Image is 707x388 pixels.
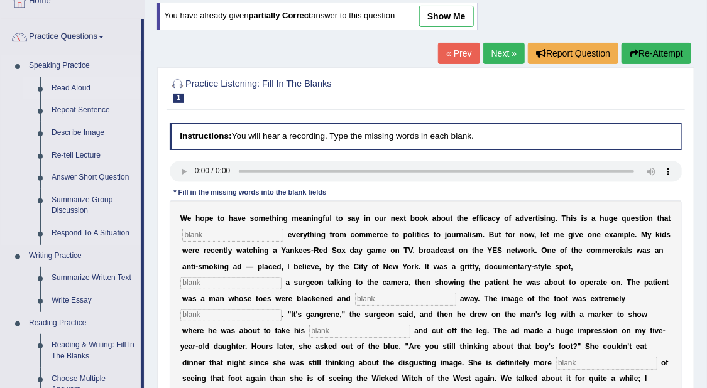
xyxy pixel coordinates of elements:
[644,214,649,223] b: o
[170,123,682,149] h4: You will hear a recording. Type the missing words in each blank.
[492,246,497,255] b: E
[215,246,219,255] b: e
[311,246,314,255] b: -
[23,55,141,77] a: Speaking Practice
[228,246,233,255] b: y
[229,214,233,223] b: h
[600,214,605,223] b: h
[180,309,282,321] input: blank
[446,214,450,223] b: u
[272,214,277,223] b: h
[495,230,499,239] b: u
[356,214,360,223] b: y
[448,246,452,255] b: s
[588,230,592,239] b: o
[520,214,524,223] b: d
[249,11,312,21] b: partially correct
[273,246,277,255] b: a
[613,214,618,223] b: e
[479,246,483,255] b: e
[277,214,278,223] b: i
[400,214,404,223] b: x
[587,246,591,255] b: c
[424,246,427,255] b: r
[472,246,474,255] b: t
[518,246,523,255] b: w
[307,214,311,223] b: n
[354,230,359,239] b: o
[314,246,319,255] b: R
[578,246,583,255] b: e
[350,246,354,255] b: d
[259,214,266,223] b: m
[310,230,314,239] b: h
[483,230,485,239] b: .
[592,230,596,239] b: n
[195,214,200,223] b: h
[415,230,417,239] b: i
[583,214,588,223] b: s
[260,246,264,255] b: n
[535,246,537,255] b: .
[173,94,185,103] span: 1
[321,230,326,239] b: g
[509,214,512,223] b: f
[351,230,355,239] b: c
[492,214,496,223] b: c
[395,214,400,223] b: e
[468,230,469,239] b: l
[265,214,270,223] b: e
[669,214,671,223] b: t
[325,214,329,223] b: u
[591,246,595,255] b: o
[375,214,379,223] b: o
[571,214,573,223] b: i
[540,230,542,239] b: l
[635,230,637,239] b: .
[209,214,214,223] b: e
[476,230,483,239] b: m
[624,230,628,239] b: p
[627,214,631,223] b: u
[504,214,508,223] b: o
[412,230,414,239] b: l
[258,246,260,255] b: i
[641,230,647,239] b: M
[635,214,640,223] b: s
[657,214,660,223] b: t
[220,214,224,223] b: o
[376,230,380,239] b: r
[472,230,476,239] b: s
[219,246,223,255] b: n
[551,214,556,223] b: g
[639,214,642,223] b: t
[332,230,336,239] b: r
[595,246,602,255] b: m
[529,230,534,239] b: w
[296,230,300,239] b: e
[432,214,437,223] b: a
[330,230,332,239] b: f
[554,230,561,239] b: m
[566,214,571,223] b: h
[330,214,332,223] b: l
[534,230,536,239] b: ,
[556,214,557,223] b: .
[187,214,192,223] b: e
[376,246,383,255] b: m
[205,214,209,223] b: p
[207,246,211,255] b: e
[547,246,552,255] b: n
[425,230,430,239] b: s
[403,230,408,239] b: p
[488,246,493,255] b: Y
[445,230,447,239] b: j
[337,246,341,255] b: o
[560,246,564,255] b: o
[434,230,436,239] b: t
[456,230,459,239] b: r
[23,245,141,267] a: Writing Practice
[309,325,410,337] input: blank
[622,43,691,64] button: Re-Attempt
[286,246,290,255] b: a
